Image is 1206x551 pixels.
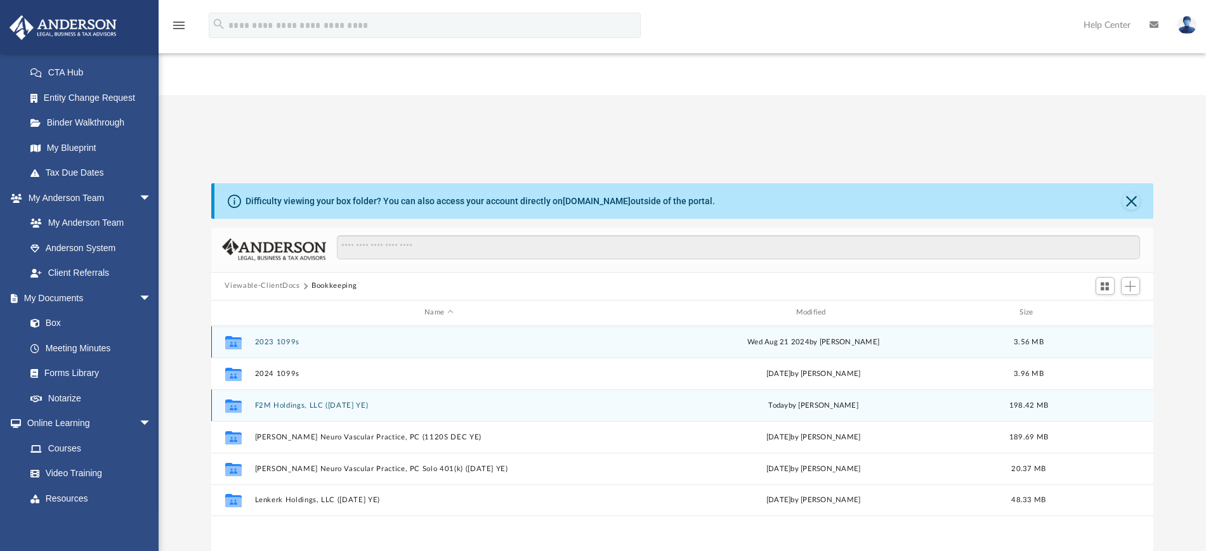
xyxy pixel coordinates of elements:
button: 2023 1099s [254,337,623,346]
div: Modified [629,307,998,318]
a: Video Training [18,461,158,486]
button: Lenkerk Holdings, LLC ([DATE] YE) [254,496,623,504]
a: My Anderson Team [18,211,158,236]
div: [DATE] by [PERSON_NAME] [629,431,997,443]
a: My Blueprint [18,135,164,160]
a: menu [171,24,187,33]
div: [DATE] by [PERSON_NAME] [629,495,997,506]
button: Bookkeeping [311,280,357,292]
i: search [212,17,226,31]
a: [DOMAIN_NAME] [563,196,631,206]
span: 198.42 MB [1009,401,1047,408]
a: Courses [18,436,164,461]
a: My Anderson Teamarrow_drop_down [9,185,164,211]
button: [PERSON_NAME] Neuro Vascular Practice, PC Solo 401(k) ([DATE] YE) [254,464,623,472]
a: Box [18,311,158,336]
span: 20.37 MB [1011,465,1045,472]
button: 2024 1099s [254,369,623,377]
button: [PERSON_NAME] Neuro Vascular Practice, PC (1120S DEC YE) [254,432,623,441]
button: F2M Holdings, LLC ([DATE] YE) [254,401,623,409]
span: 3.96 MB [1014,370,1044,377]
a: Binder Walkthrough [18,110,171,136]
span: 189.69 MB [1009,433,1047,440]
div: Wed Aug 21 2024 by [PERSON_NAME] [629,336,997,347]
button: Add [1121,277,1140,295]
div: Size [1003,307,1054,318]
span: 3.56 MB [1014,338,1044,345]
div: id [1059,307,1148,318]
a: Resources [18,486,164,511]
a: Client Referrals [18,261,164,286]
div: [DATE] by [PERSON_NAME] [629,463,997,474]
button: Switch to Grid View [1096,277,1115,295]
span: arrow_drop_down [139,411,164,437]
span: arrow_drop_down [139,185,164,211]
a: Tax Due Dates [18,160,171,186]
a: Entity Change Request [18,85,171,110]
button: Viewable-ClientDocs [225,280,299,292]
div: id [216,307,248,318]
div: [DATE] by [PERSON_NAME] [629,368,997,379]
button: Close [1122,192,1140,210]
a: Meeting Minutes [18,335,164,361]
div: by [PERSON_NAME] [629,399,997,411]
div: Difficulty viewing your box folder? You can also access your account directly on outside of the p... [246,195,715,208]
img: Anderson Advisors Platinum Portal [6,15,121,40]
i: menu [171,18,187,33]
span: today [768,401,788,408]
a: Online Learningarrow_drop_down [9,411,164,436]
span: 48.33 MB [1011,496,1045,503]
a: CTA Hub [18,60,171,86]
a: My Documentsarrow_drop_down [9,285,164,311]
a: Forms Library [18,361,158,386]
span: arrow_drop_down [139,285,164,311]
a: Anderson System [18,235,164,261]
a: Notarize [18,386,164,411]
input: Search files and folders [337,235,1139,259]
div: Name [254,307,623,318]
img: User Pic [1177,16,1196,34]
